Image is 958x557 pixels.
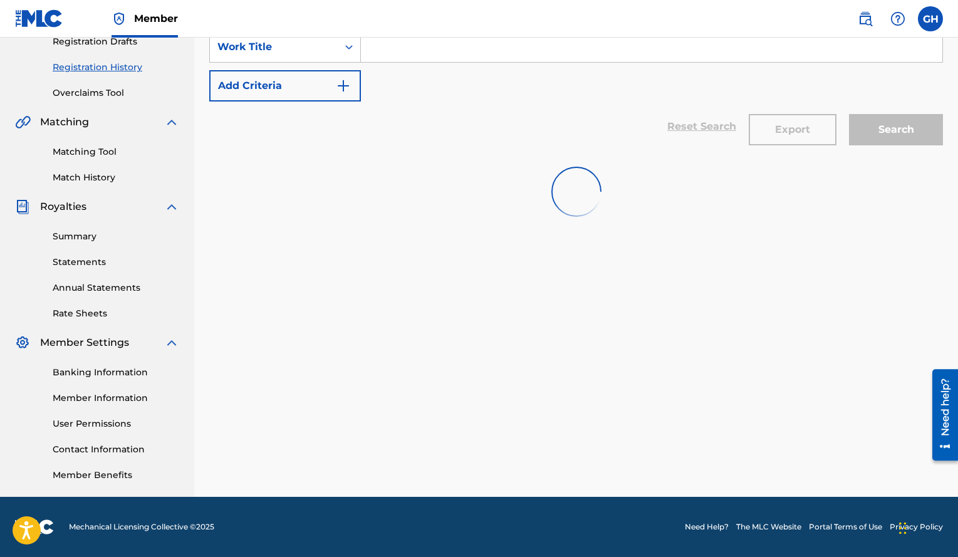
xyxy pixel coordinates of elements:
[551,167,601,217] img: preloader
[53,392,179,405] a: Member Information
[53,86,179,100] a: Overclaims Tool
[885,6,910,31] div: Help
[112,11,127,26] img: Top Rightsholder
[40,115,89,130] span: Matching
[15,9,63,28] img: MLC Logo
[53,307,179,320] a: Rate Sheets
[53,443,179,456] a: Contact Information
[918,6,943,31] div: User Menu
[336,78,351,93] img: 9d2ae6d4665cec9f34b9.svg
[209,31,943,152] form: Search Form
[899,509,907,547] div: Drag
[923,365,958,466] iframe: Resource Center
[15,115,31,130] img: Matching
[40,199,86,214] span: Royalties
[15,335,30,350] img: Member Settings
[15,519,54,534] img: logo
[217,39,330,55] div: Work Title
[53,61,179,74] a: Registration History
[53,469,179,482] a: Member Benefits
[53,35,179,48] a: Registration Drafts
[40,335,129,350] span: Member Settings
[853,6,878,31] a: Public Search
[685,521,729,533] a: Need Help?
[53,366,179,379] a: Banking Information
[164,115,179,130] img: expand
[890,11,905,26] img: help
[53,230,179,243] a: Summary
[53,417,179,430] a: User Permissions
[736,521,801,533] a: The MLC Website
[895,497,958,557] iframe: Chat Widget
[53,171,179,184] a: Match History
[69,521,214,533] span: Mechanical Licensing Collective © 2025
[858,11,873,26] img: search
[164,199,179,214] img: expand
[809,521,882,533] a: Portal Terms of Use
[15,199,30,214] img: Royalties
[164,335,179,350] img: expand
[209,70,361,102] button: Add Criteria
[890,521,943,533] a: Privacy Policy
[134,11,178,26] span: Member
[53,281,179,294] a: Annual Statements
[53,256,179,269] a: Statements
[53,145,179,159] a: Matching Tool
